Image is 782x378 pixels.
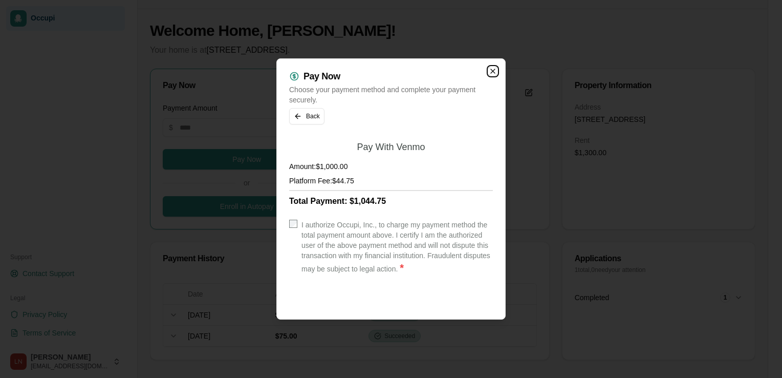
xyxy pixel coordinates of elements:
[289,108,324,124] button: Back
[289,176,493,186] h4: Platform Fee: $44.75
[303,72,340,81] h2: Pay Now
[301,220,493,275] label: I authorize Occupi, Inc., to charge my payment method the total payment amount above. I certify I...
[289,195,493,207] h3: Total Payment: $1,044.75
[416,283,493,307] iframe: PayPal-venmo
[289,161,493,172] h4: Amount: $1,000.00
[289,85,493,105] p: Choose your payment method and complete your payment securely.
[357,141,425,153] h2: Pay With Venmo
